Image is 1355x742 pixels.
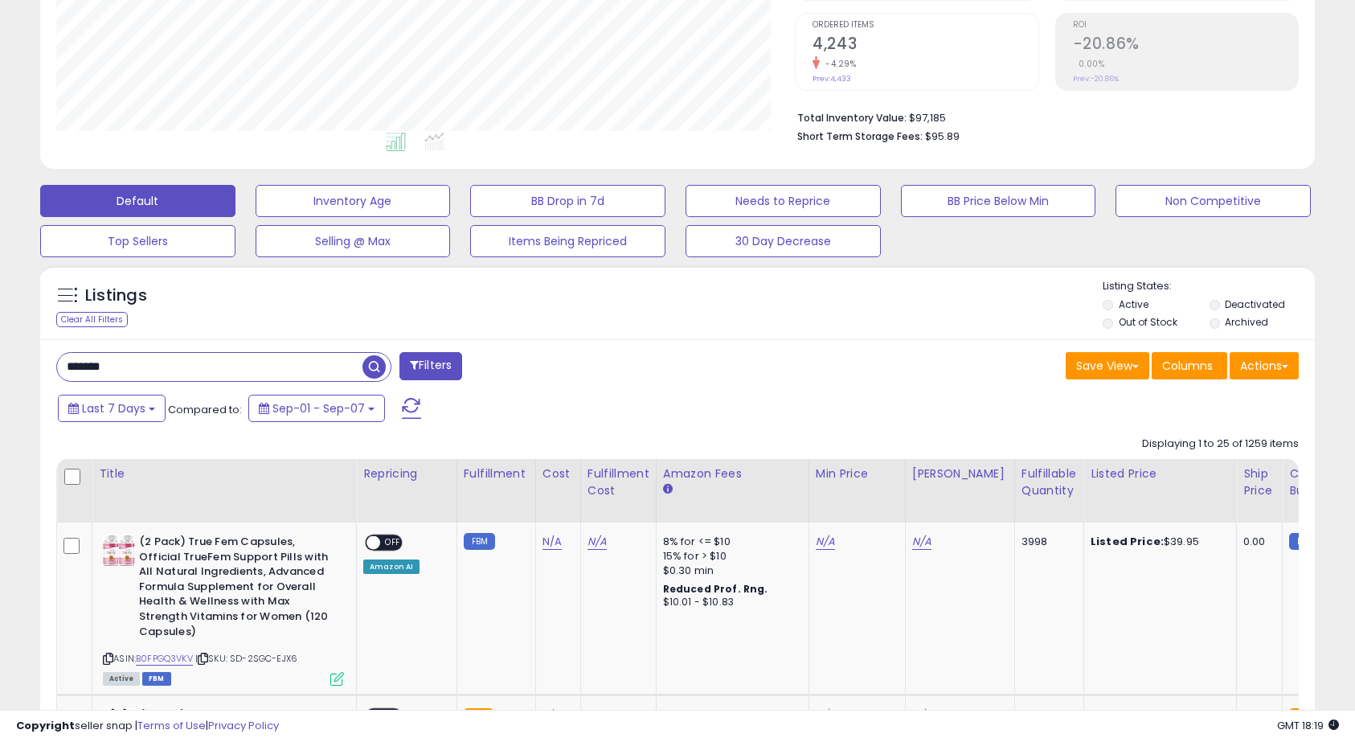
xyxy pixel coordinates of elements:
div: Repricing [363,465,450,482]
div: 3998 [1021,535,1071,549]
h2: -20.86% [1073,35,1298,56]
strong: Copyright [16,718,75,733]
div: Clear All Filters [56,312,128,327]
button: Last 7 Days [58,395,166,422]
span: OFF [380,536,406,550]
small: 0.00% [1073,58,1105,70]
span: ROI [1073,21,1298,30]
span: | SKU: SD-2SGC-EJX6 [195,652,297,665]
div: 15% for > $10 [663,549,796,564]
button: Sep-01 - Sep-07 [248,395,385,422]
button: Inventory Age [256,185,451,217]
div: seller snap | | [16,719,279,734]
b: (2 Pack) True Fem Capsules, Official TrueFem Support Pills with All Natural Ingredients, Advanced... [139,535,334,643]
div: 0.00 [1243,535,1270,549]
div: Fulfillable Quantity [1021,465,1077,499]
label: Deactivated [1225,297,1285,311]
div: 8% for <= $10 [663,535,796,549]
h5: Listings [85,285,147,307]
span: Ordered Items [813,21,1038,30]
p: Listing States: [1103,279,1314,294]
div: $10.01 - $10.83 [663,596,796,609]
div: Fulfillment Cost [587,465,649,499]
small: Amazon Fees. [663,482,673,497]
button: BB Drop in 7d [470,185,665,217]
button: Needs to Reprice [686,185,881,217]
small: -4.29% [820,58,856,70]
b: Reduced Prof. Rng. [663,582,768,596]
div: Amazon Fees [663,465,802,482]
small: Prev: -20.86% [1073,74,1119,84]
div: [PERSON_NAME] [912,465,1008,482]
button: 30 Day Decrease [686,225,881,257]
small: Prev: 4,433 [813,74,851,84]
span: Sep-01 - Sep-07 [272,400,365,416]
h2: 4,243 [813,35,1038,56]
div: ASIN: [103,535,344,684]
div: $0.30 min [663,564,796,578]
label: Out of Stock [1119,315,1177,329]
a: N/A [542,534,562,550]
div: Title [99,465,350,482]
span: All listings currently available for purchase on Amazon [103,672,140,686]
button: Save View [1066,352,1149,379]
small: FBM [464,533,495,550]
button: Items Being Repriced [470,225,665,257]
span: Compared to: [168,402,242,417]
button: Columns [1152,352,1227,379]
a: Privacy Policy [208,718,279,733]
b: Short Term Storage Fees: [797,129,923,143]
label: Active [1119,297,1148,311]
div: Min Price [816,465,899,482]
div: $39.95 [1091,535,1224,549]
li: $97,185 [797,107,1287,126]
a: N/A [816,534,835,550]
button: Default [40,185,235,217]
a: Terms of Use [137,718,206,733]
div: Cost [542,465,574,482]
span: $95.89 [925,129,960,144]
button: Filters [399,352,462,380]
small: FBM [1289,533,1320,550]
b: Total Inventory Value: [797,111,907,125]
div: Amazon AI [363,560,420,574]
button: BB Price Below Min [901,185,1096,217]
a: B0FPGQ3VKV [136,652,193,666]
span: FBM [142,672,171,686]
div: Displaying 1 to 25 of 1259 items [1142,437,1299,452]
button: Non Competitive [1116,185,1311,217]
img: 41iHjaIfCmL._SL40_.jpg [103,535,135,567]
a: N/A [587,534,607,550]
b: Listed Price: [1091,534,1164,549]
span: Last 7 Days [82,400,145,416]
button: Actions [1230,352,1299,379]
a: N/A [912,534,931,550]
button: Top Sellers [40,225,235,257]
div: Listed Price [1091,465,1230,482]
span: 2025-09-15 18:19 GMT [1277,718,1339,733]
label: Archived [1225,315,1268,329]
span: Columns [1162,358,1213,374]
div: Fulfillment [464,465,529,482]
button: Selling @ Max [256,225,451,257]
div: Ship Price [1243,465,1275,499]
